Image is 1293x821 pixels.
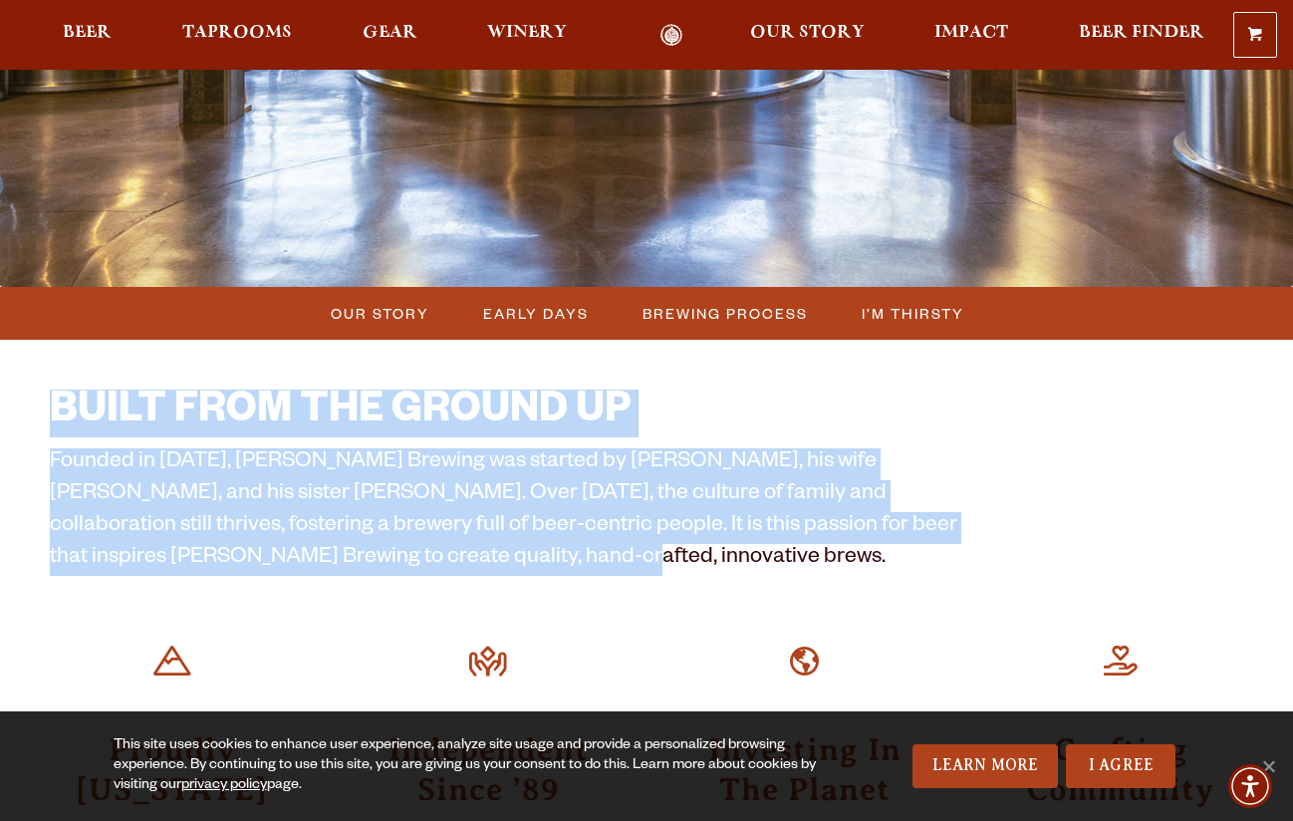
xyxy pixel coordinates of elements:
[934,25,1008,41] span: Impact
[363,25,417,41] span: Gear
[634,24,708,47] a: Odell Home
[50,448,990,576] p: Founded in [DATE], [PERSON_NAME] Brewing was started by [PERSON_NAME], his wife [PERSON_NAME], an...
[1079,25,1204,41] span: Beer Finder
[1066,744,1175,788] a: I Agree
[331,299,429,328] span: Our Story
[474,24,580,47] a: Winery
[737,24,878,47] a: Our Story
[50,24,125,47] a: Beer
[50,390,990,437] h2: BUILT FROM THE GROUND UP
[181,778,267,794] a: privacy policy
[169,24,305,47] a: Taprooms
[750,25,865,41] span: Our Story
[182,25,292,41] span: Taprooms
[1066,24,1217,47] a: Beer Finder
[912,744,1059,788] a: Learn More
[631,299,818,328] a: Brewing Process
[114,736,830,796] div: This site uses cookies to enhance user experience, analyze site usage and provide a personalized ...
[350,24,430,47] a: Gear
[63,25,112,41] span: Beer
[483,299,589,328] span: Early Days
[471,299,599,328] a: Early Days
[850,299,974,328] a: I’m Thirsty
[319,299,439,328] a: Our Story
[487,25,567,41] span: Winery
[921,24,1021,47] a: Impact
[643,299,808,328] span: Brewing Process
[862,299,964,328] span: I’m Thirsty
[1228,764,1272,808] div: Accessibility Menu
